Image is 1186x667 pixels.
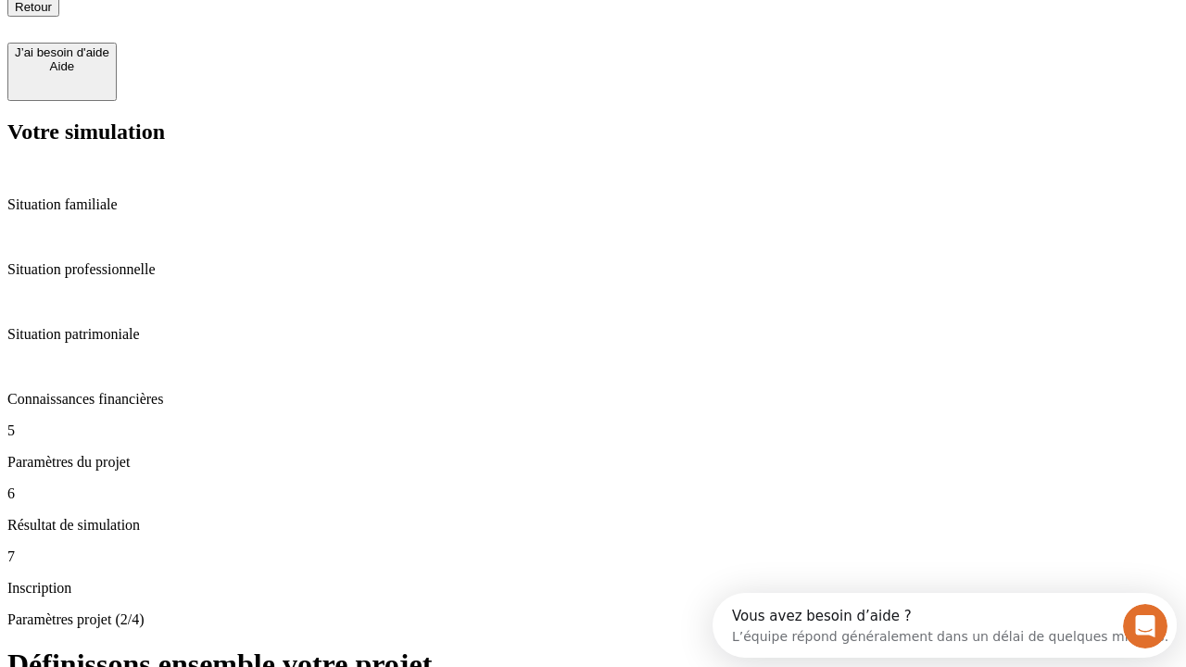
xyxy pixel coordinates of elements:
p: Résultat de simulation [7,517,1179,534]
p: Paramètres du projet [7,454,1179,471]
p: Connaissances financières [7,391,1179,408]
div: Aide [15,59,109,73]
p: Situation professionnelle [7,261,1179,278]
div: Vous avez besoin d’aide ? [19,16,456,31]
button: J’ai besoin d'aideAide [7,43,117,101]
div: L’équipe répond généralement dans un délai de quelques minutes. [19,31,456,50]
div: J’ai besoin d'aide [15,45,109,59]
p: Paramètres projet (2/4) [7,611,1179,628]
h2: Votre simulation [7,120,1179,145]
iframe: Intercom live chat [1123,604,1167,648]
p: 7 [7,548,1179,565]
p: 5 [7,422,1179,439]
div: Ouvrir le Messenger Intercom [7,7,511,58]
iframe: Intercom live chat discovery launcher [713,593,1177,658]
p: 6 [7,485,1179,502]
p: Situation familiale [7,196,1179,213]
p: Inscription [7,580,1179,597]
p: Situation patrimoniale [7,326,1179,343]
